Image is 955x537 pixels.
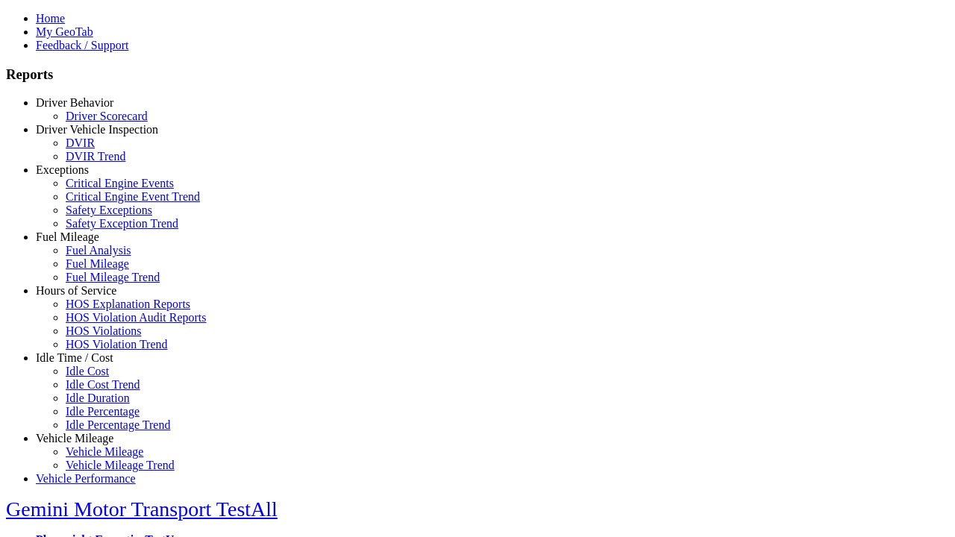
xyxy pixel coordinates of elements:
[36,123,158,136] a: Driver Vehicle Inspection
[66,405,140,418] a: Idle Percentage
[66,136,95,149] a: DVIR
[66,271,160,283] a: Fuel Mileage Trend
[66,204,152,216] a: Safety Exceptions
[36,432,113,445] a: Vehicle Mileage
[36,39,128,51] a: Feedback / Support
[66,298,190,310] a: HOS Explanation Reports
[6,66,949,83] h3: Reports
[36,96,113,109] a: Driver Behavior
[66,244,131,257] a: Fuel Analysis
[66,445,143,458] a: Vehicle Mileage
[36,163,89,176] a: Exceptions
[36,351,113,364] a: Idle Time / Cost
[66,324,141,337] a: HOS Violations
[66,378,140,391] a: Idle Cost Trend
[66,338,168,351] a: HOS Violation Trend
[66,217,178,230] a: Safety Exception Trend
[6,497,278,521] a: Gemini Motor Transport TestAll
[36,12,65,25] a: Home
[36,472,136,485] a: Vehicle Performance
[36,230,99,243] a: Fuel Mileage
[66,190,200,203] a: Critical Engine Event Trend
[66,365,109,377] a: Idle Cost
[36,284,116,297] a: Hours of Service
[66,110,148,122] a: Driver Scorecard
[66,311,207,324] a: HOS Violation Audit Reports
[66,177,174,189] a: Critical Engine Events
[66,150,125,163] a: DVIR Trend
[66,257,129,270] a: Fuel Mileage
[36,25,93,38] a: My GeoTab
[66,418,170,431] a: Idle Percentage Trend
[66,392,130,404] a: Idle Duration
[66,459,175,471] a: Vehicle Mileage Trend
